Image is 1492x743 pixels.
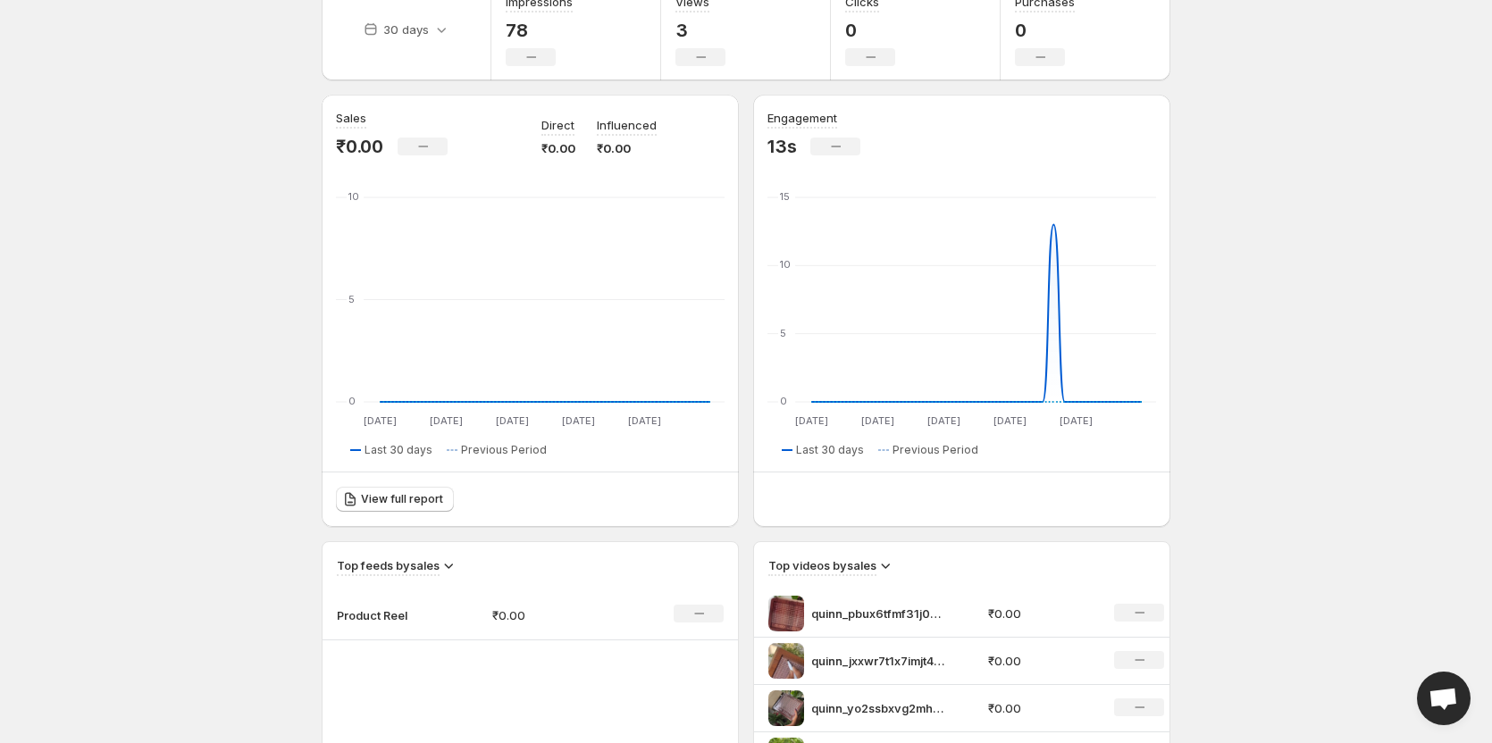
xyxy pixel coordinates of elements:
[506,20,573,41] p: 78
[597,139,657,157] p: ₹0.00
[796,443,864,457] span: Last 30 days
[811,699,945,717] p: quinn_yo2ssbxvg2mhi1tkpe2kp2r6
[1417,672,1471,725] a: Open chat
[988,652,1094,670] p: ₹0.00
[492,606,619,624] p: ₹0.00
[893,443,978,457] span: Previous Period
[768,596,804,631] img: quinn_pbux6tfmf31j0uncnd74vcef
[348,293,355,305] text: 5
[562,414,595,427] text: [DATE]
[336,136,383,157] p: ₹0.00
[768,643,804,679] img: quinn_jxxwr7t1x7imjt4qiwox77wt
[768,690,804,726] img: quinn_yo2ssbxvg2mhi1tkpe2kp2r6
[795,414,828,427] text: [DATE]
[336,109,366,127] h3: Sales
[780,327,786,339] text: 5
[541,139,575,157] p: ₹0.00
[993,414,1027,427] text: [DATE]
[988,699,1094,717] p: ₹0.00
[337,606,426,624] p: Product Reel
[430,414,463,427] text: [DATE]
[780,190,790,203] text: 15
[767,109,837,127] h3: Engagement
[845,20,895,41] p: 0
[768,556,876,574] h3: Top videos by sales
[496,414,529,427] text: [DATE]
[597,116,657,134] p: Influenced
[364,414,397,427] text: [DATE]
[780,395,787,407] text: 0
[1060,414,1093,427] text: [DATE]
[811,652,945,670] p: quinn_jxxwr7t1x7imjt4qiwox77wt
[348,395,356,407] text: 0
[628,414,661,427] text: [DATE]
[337,556,440,574] h3: Top feeds by sales
[1015,20,1075,41] p: 0
[348,190,359,203] text: 10
[461,443,547,457] span: Previous Period
[861,414,894,427] text: [DATE]
[767,136,796,157] p: 13s
[927,414,960,427] text: [DATE]
[811,605,945,622] p: quinn_pbux6tfmf31j0uncnd74vcef
[336,487,454,512] a: View full report
[780,258,791,271] text: 10
[541,116,574,134] p: Direct
[365,443,432,457] span: Last 30 days
[383,21,429,38] p: 30 days
[361,492,443,506] span: View full report
[675,20,725,41] p: 3
[988,605,1094,622] p: ₹0.00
